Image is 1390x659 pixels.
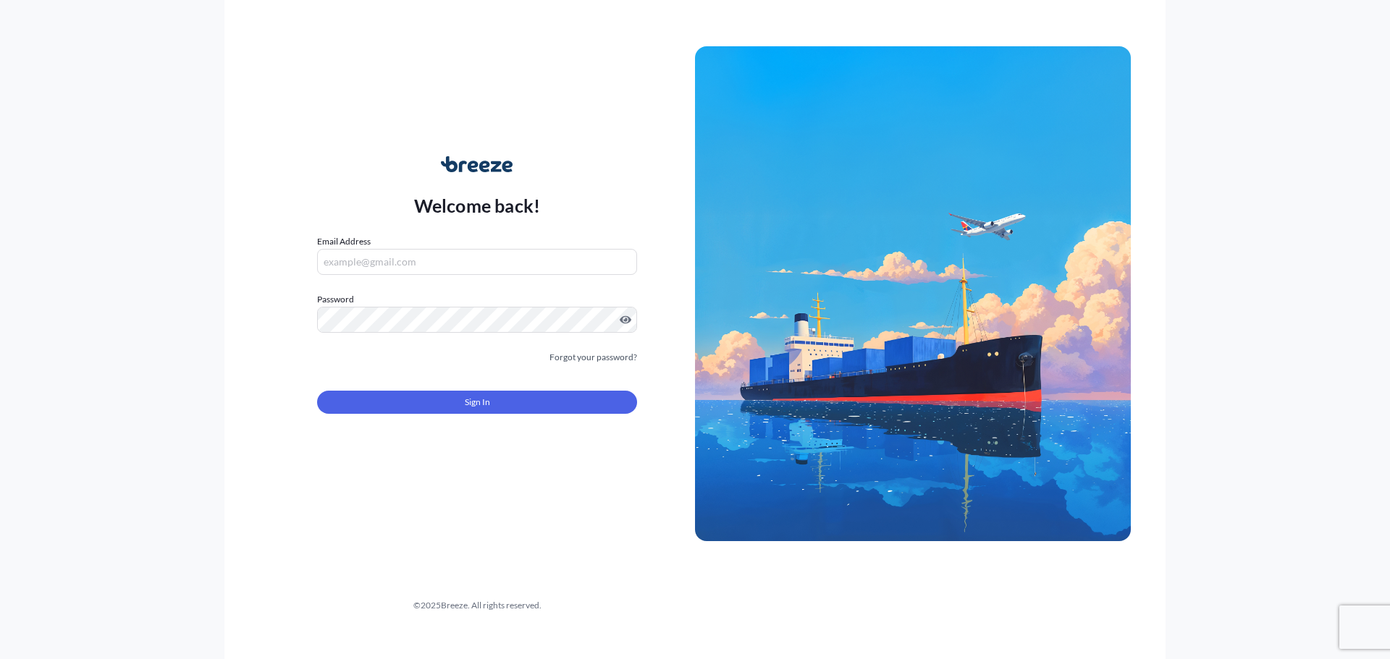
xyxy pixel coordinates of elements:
input: example@gmail.com [317,249,637,275]
div: © 2025 Breeze. All rights reserved. [259,598,695,613]
a: Forgot your password? [549,350,637,365]
button: Show password [620,314,631,326]
button: Sign In [317,391,637,414]
p: Welcome back! [414,194,541,217]
img: Ship illustration [695,46,1131,541]
span: Sign In [465,395,490,409]
label: Email Address [317,234,371,249]
label: Password [317,292,637,307]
